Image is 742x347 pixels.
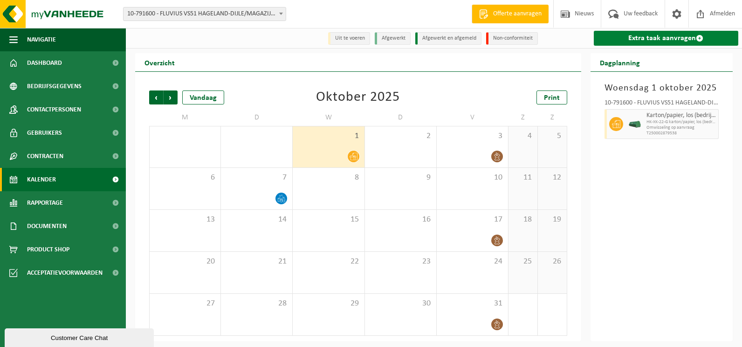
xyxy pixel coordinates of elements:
span: 10-791600 - FLUVIUS VS51 HAGELAND-DIJLE/MAGAZIJN, KLANTENKANTOOR EN INFRA - WILSELE [124,7,286,21]
li: Afgewerkt [375,32,411,45]
span: 4 [513,131,533,141]
span: 12 [543,173,562,183]
span: Bedrijfsgegevens [27,75,82,98]
td: D [365,109,437,126]
h2: Overzicht [135,53,184,71]
span: 23 [370,257,432,267]
a: Print [536,90,567,104]
span: 30 [370,298,432,309]
span: Contactpersonen [27,98,81,121]
span: Product Shop [27,238,69,261]
span: Acceptatievoorwaarden [27,261,103,285]
span: 21 [226,257,288,267]
span: 14 [226,215,288,225]
span: 18 [513,215,533,225]
span: T250002879538 [646,131,716,136]
h3: Woensdag 1 oktober 2025 [605,81,719,95]
a: Extra taak aanvragen [594,31,739,46]
span: HK-XK-22-G karton/papier, los (bedrijven) [646,119,716,125]
span: Navigatie [27,28,56,51]
span: 29 [297,298,359,309]
span: 10 [441,173,503,183]
span: Documenten [27,215,67,238]
iframe: chat widget [5,326,156,347]
span: 25 [513,257,533,267]
td: Z [538,109,567,126]
td: V [437,109,508,126]
span: 8 [297,173,359,183]
div: 10-791600 - FLUVIUS VS51 HAGELAND-DIJLE/MAGAZIJN, KLANTENKANTOOR EN INFRA - WILSELE [605,100,719,109]
span: 1 [297,131,359,141]
span: 20 [154,257,216,267]
li: Non-conformiteit [486,32,538,45]
span: 17 [441,215,503,225]
span: 26 [543,257,562,267]
span: 3 [441,131,503,141]
span: Offerte aanvragen [491,9,544,19]
img: HK-XK-22-GN-00 [628,121,642,128]
span: 31 [441,298,503,309]
span: Dashboard [27,51,62,75]
span: Vorige [149,90,163,104]
span: 22 [297,257,359,267]
span: 2 [370,131,432,141]
span: 7 [226,173,288,183]
span: Rapportage [27,191,63,215]
span: Gebruikers [27,121,62,145]
td: M [149,109,221,126]
td: W [293,109,364,126]
li: Uit te voeren [328,32,370,45]
li: Afgewerkt en afgemeld [415,32,481,45]
div: Vandaag [182,90,224,104]
span: Karton/papier, los (bedrijven) [646,112,716,119]
span: 19 [543,215,562,225]
span: 6 [154,173,216,183]
span: 27 [154,298,216,309]
div: Oktober 2025 [316,90,400,104]
span: 16 [370,215,432,225]
span: 5 [543,131,562,141]
span: Omwisseling op aanvraag [646,125,716,131]
span: 15 [297,215,359,225]
span: 9 [370,173,432,183]
span: 24 [441,257,503,267]
span: 10-791600 - FLUVIUS VS51 HAGELAND-DIJLE/MAGAZIJN, KLANTENKANTOOR EN INFRA - WILSELE [123,7,286,21]
td: Z [508,109,538,126]
span: Volgende [164,90,178,104]
h2: Dagplanning [591,53,649,71]
span: 13 [154,215,216,225]
span: Print [544,94,560,102]
span: 11 [513,173,533,183]
span: Contracten [27,145,63,168]
td: D [221,109,293,126]
span: 28 [226,298,288,309]
a: Offerte aanvragen [472,5,549,23]
span: Kalender [27,168,56,191]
